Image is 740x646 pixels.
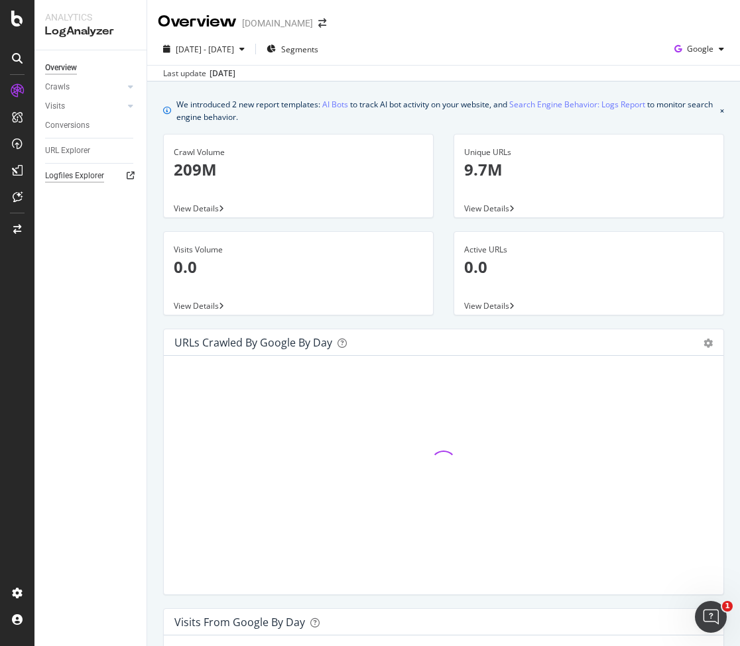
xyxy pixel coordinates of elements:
[174,146,423,158] div: Crawl Volume
[45,169,137,183] a: Logfiles Explorer
[45,99,65,113] div: Visits
[669,38,729,60] button: Google
[174,616,305,629] div: Visits from Google by day
[45,144,137,158] a: URL Explorer
[45,119,90,133] div: Conversions
[158,38,250,60] button: [DATE] - [DATE]
[45,61,137,75] a: Overview
[45,24,136,39] div: LogAnalyzer
[717,95,727,126] button: close banner
[464,158,713,181] p: 9.7M
[176,97,715,123] div: We introduced 2 new report templates: to track AI bot activity on your website, and to monitor se...
[174,256,423,278] p: 0.0
[45,80,70,94] div: Crawls
[322,97,348,111] a: AI Bots
[174,244,423,256] div: Visits Volume
[176,44,234,55] span: [DATE] - [DATE]
[163,97,724,123] div: info banner
[261,38,324,60] button: Segments
[45,80,124,94] a: Crawls
[174,336,332,349] div: URLs Crawled by Google by day
[695,601,727,633] iframe: Intercom live chat
[45,144,90,158] div: URL Explorer
[163,68,235,80] div: Last update
[318,19,326,28] div: arrow-right-arrow-left
[174,203,219,214] span: View Details
[242,17,313,30] div: [DOMAIN_NAME]
[45,11,136,24] div: Analytics
[174,300,219,311] span: View Details
[174,158,423,181] p: 209M
[687,43,713,54] span: Google
[464,146,713,158] div: Unique URLs
[210,68,235,80] div: [DATE]
[45,119,137,133] a: Conversions
[464,244,713,256] div: Active URLs
[464,256,713,278] p: 0.0
[281,44,318,55] span: Segments
[509,97,645,111] a: Search Engine Behavior: Logs Report
[45,169,104,183] div: Logfiles Explorer
[464,203,509,214] span: View Details
[45,99,124,113] a: Visits
[45,61,77,75] div: Overview
[722,601,733,612] span: 1
[704,339,713,348] div: gear
[158,11,237,33] div: Overview
[464,300,509,311] span: View Details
